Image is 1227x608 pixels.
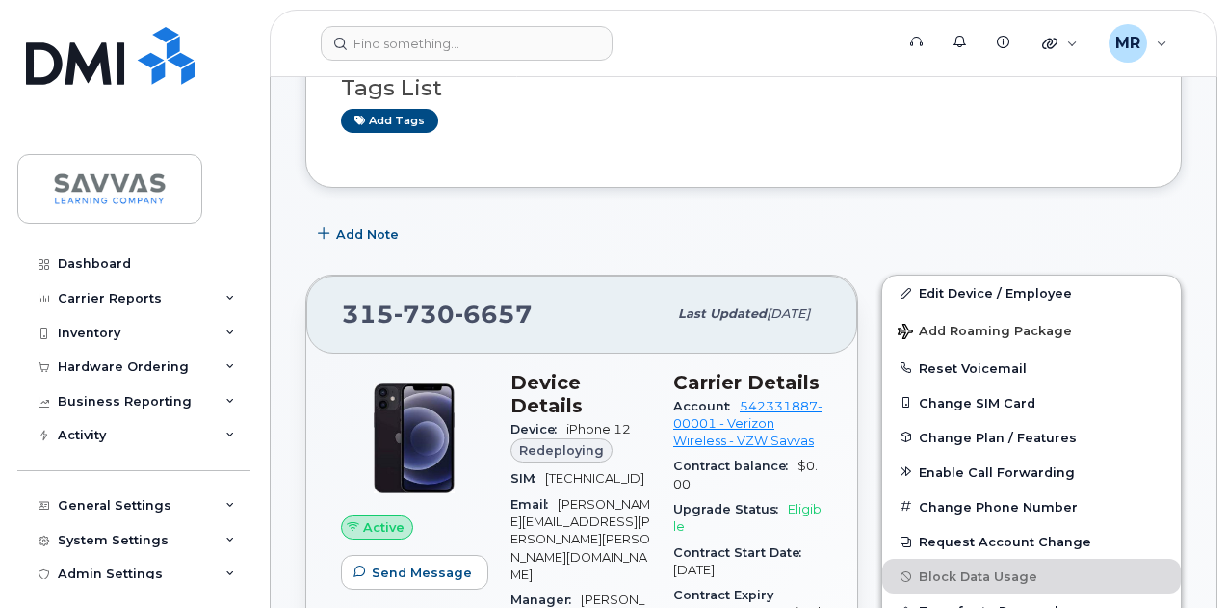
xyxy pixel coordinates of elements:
[394,300,455,329] span: 730
[545,471,644,486] span: [TECHNICAL_ID]
[341,109,438,133] a: Add tags
[882,559,1181,594] button: Block Data Usage
[519,441,604,460] span: Redeploying
[342,300,533,329] span: 315
[673,399,740,413] span: Account
[321,26,613,61] input: Find something...
[1029,24,1091,63] div: Quicklinks
[673,545,811,560] span: Contract Start Date
[510,422,566,436] span: Device
[919,430,1077,444] span: Change Plan / Features
[882,489,1181,524] button: Change Phone Number
[919,464,1075,479] span: Enable Call Forwarding
[767,306,810,321] span: [DATE]
[882,420,1181,455] button: Change Plan / Features
[882,455,1181,489] button: Enable Call Forwarding
[510,593,581,607] span: Manager
[882,310,1181,350] button: Add Roaming Package
[1095,24,1181,63] div: Magali Ramirez-Sanchez
[341,76,1146,100] h3: Tags List
[673,563,715,577] span: [DATE]
[673,459,818,490] span: $0.00
[305,217,415,251] button: Add Note
[510,497,650,582] span: [PERSON_NAME][EMAIL_ADDRESS][PERSON_NAME][PERSON_NAME][DOMAIN_NAME]
[882,385,1181,420] button: Change SIM Card
[678,306,767,321] span: Last updated
[336,225,399,244] span: Add Note
[1143,524,1213,594] iframe: Messenger Launcher
[898,324,1072,342] span: Add Roaming Package
[673,459,797,473] span: Contract balance
[1115,32,1140,55] span: MR
[510,471,545,486] span: SIM
[372,564,472,582] span: Send Message
[510,371,650,417] h3: Device Details
[673,502,788,516] span: Upgrade Status
[455,300,533,329] span: 6657
[673,371,822,394] h3: Carrier Details
[882,524,1181,559] button: Request Account Change
[341,555,488,590] button: Send Message
[882,351,1181,385] button: Reset Voicemail
[356,381,472,496] img: iPhone_12.jpg
[363,518,405,537] span: Active
[510,497,558,512] span: Email
[882,276,1181,310] a: Edit Device / Employee
[566,422,631,436] span: iPhone 12
[673,399,822,449] a: 542331887-00001 - Verizon Wireless - VZW Savvas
